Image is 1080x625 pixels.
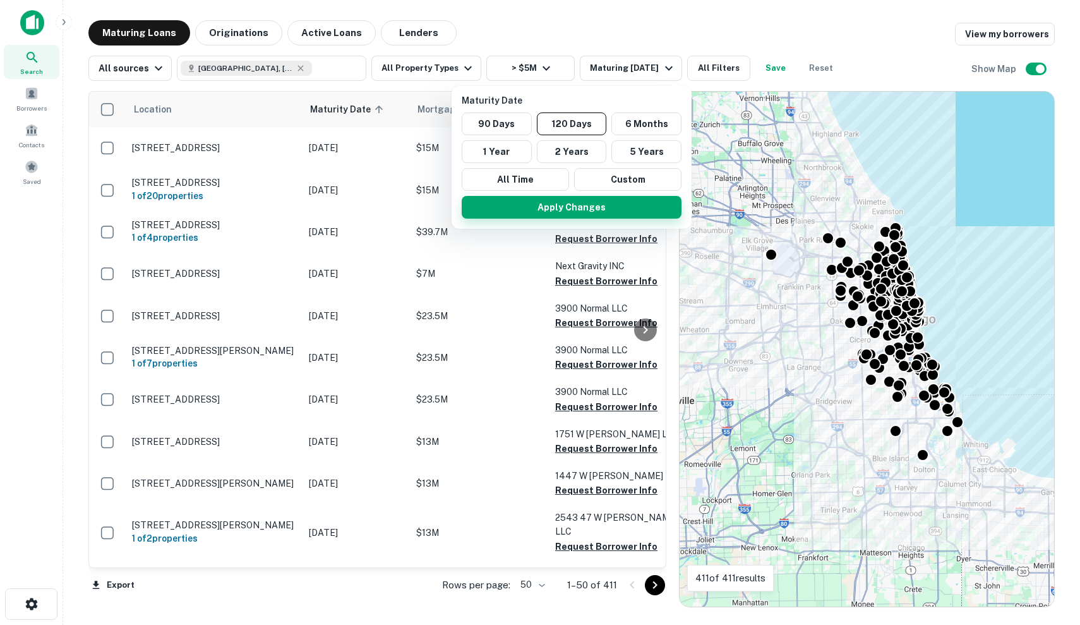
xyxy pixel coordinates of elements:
[537,140,607,163] button: 2 Years
[574,168,681,191] button: Custom
[462,140,532,163] button: 1 Year
[462,112,532,135] button: 90 Days
[462,196,681,219] button: Apply Changes
[611,112,681,135] button: 6 Months
[462,168,569,191] button: All Time
[537,112,607,135] button: 120 Days
[1017,524,1080,585] iframe: Chat Widget
[462,94,687,107] p: Maturity Date
[611,140,681,163] button: 5 Years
